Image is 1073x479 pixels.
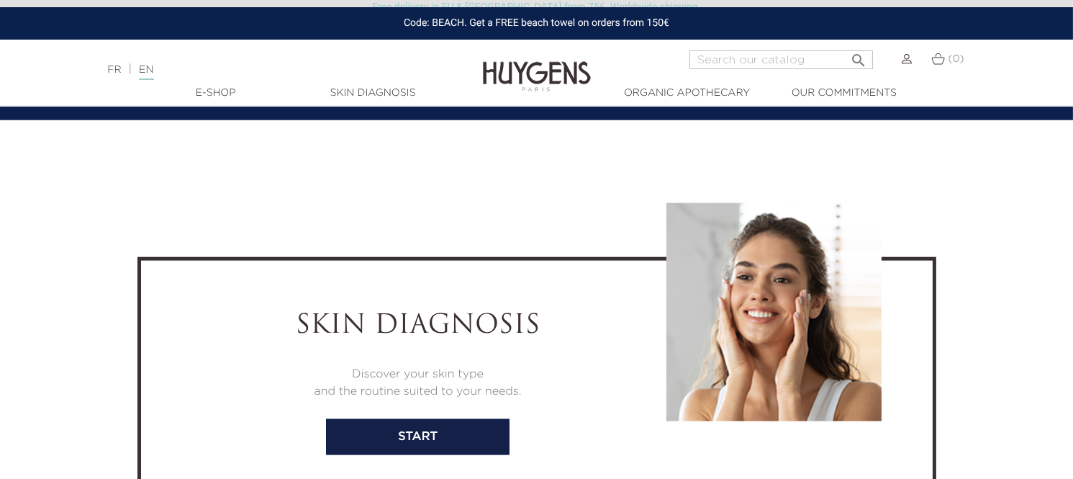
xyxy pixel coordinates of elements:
[107,65,121,75] a: FR
[139,65,153,80] a: EN
[772,86,916,101] a: Our commitments
[689,50,873,69] input: Search
[666,203,882,421] img: Soin Peau
[100,61,436,79] div: |
[850,48,867,65] i: 
[949,54,964,64] span: (0)
[191,366,645,400] p: Discover your skin type and the routine suited to your needs.
[615,86,759,101] a: Organic Apothecary
[326,419,510,455] a: start
[483,38,591,94] img: Huygens
[144,86,288,101] a: E-Shop
[191,311,645,342] h2: SKIN DIAGNOSIS
[301,86,445,101] a: Skin Diagnosis
[846,46,871,66] button: 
